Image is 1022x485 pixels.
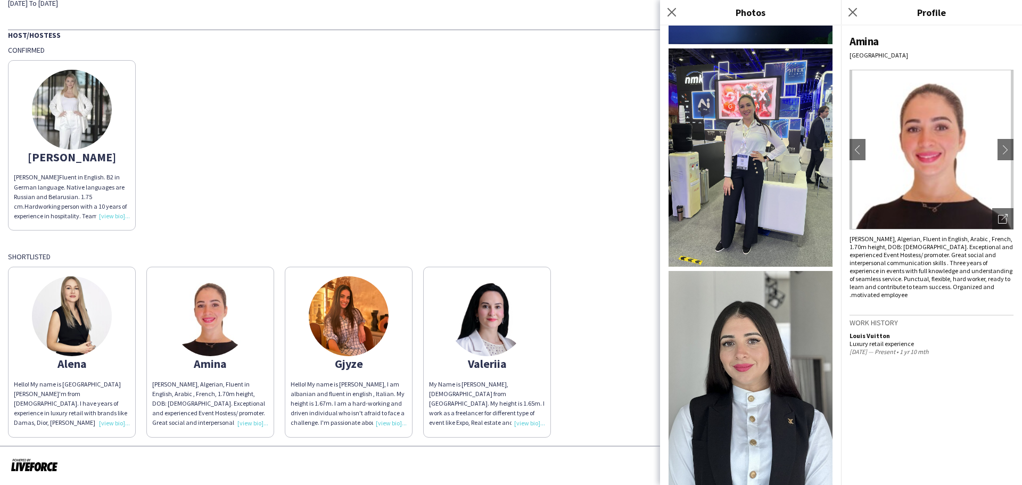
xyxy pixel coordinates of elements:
span: Fluent in English. B2 in German language. Native languages are Russian and Belarusian. 1.75 cm. [14,173,125,210]
div: Valeriia [429,359,545,368]
div: [PERSON_NAME], Algerian, Fluent in English, Arabic , French, 1.70m height, DOB: [DEMOGRAPHIC_DATA... [850,235,1013,299]
h3: Profile [841,5,1022,19]
img: Crew photo 702555 [669,48,833,267]
div: Shortlisted [8,252,1014,261]
img: Crew avatar or photo [850,70,1013,229]
div: Hello! My name is [PERSON_NAME], I am albanian and fluent in english , Italian. My height is 1.67... [291,380,407,428]
div: My Name is [PERSON_NAME], [DEMOGRAPHIC_DATA] from [GEOGRAPHIC_DATA]. My height is 1.65m. I work a... [429,380,545,428]
div: Amina [850,34,1013,48]
img: thumb-6722494b83a37.jpg [32,276,112,356]
div: Alena [14,359,130,368]
div: [PERSON_NAME], Algerian, Fluent in English, Arabic , French, 1.70m height, DOB: [DEMOGRAPHIC_DATA... [152,380,268,428]
div: [DATE] — Present • 1 yr 10 mth [850,348,1013,356]
div: Host/Hostess [8,29,1014,40]
img: thumb-66672dfbc5147.jpeg [32,70,112,150]
div: Louis Vuitton [850,332,1013,340]
div: Hello! My name is [GEOGRAPHIC_DATA][PERSON_NAME]'m from [DEMOGRAPHIC_DATA]. I have years of exper... [14,380,130,428]
img: thumb-67c4e78e0b06a.jpeg [170,276,250,356]
div: Luxury retail experience [850,340,1013,348]
div: Gjyze [291,359,407,368]
img: Powered by Liveforce [11,457,58,472]
span: [PERSON_NAME] [14,173,59,181]
div: Confirmed [8,45,1014,55]
div: [GEOGRAPHIC_DATA] [850,51,1013,59]
div: Open photos pop-in [992,208,1013,229]
span: Hardworking person with a 10 years of experience in hospitality. Team worker . A well organized i... [14,202,129,288]
h3: Work history [850,318,1013,327]
div: [PERSON_NAME] [14,152,130,162]
h3: Photos [660,5,841,19]
div: Amina [152,359,268,368]
img: thumb-be82b6d3-def3-4510-a550-52d42e17dceb.jpg [309,276,389,356]
img: thumb-673ae08a31f4a.png [447,276,527,356]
